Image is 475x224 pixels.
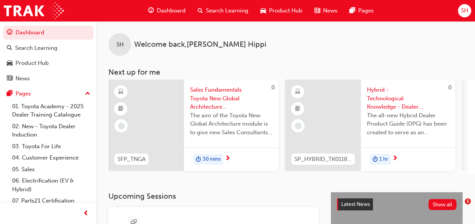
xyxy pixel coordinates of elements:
span: 0 [271,84,275,91]
span: pages-icon [350,6,355,15]
span: search-icon [7,45,12,52]
a: News [3,72,93,86]
a: guage-iconDashboard [142,3,192,18]
a: car-iconProduct Hub [254,3,308,18]
span: Pages [358,6,374,15]
a: 03. Toyota For Life [9,141,93,152]
span: next-icon [225,155,231,162]
span: learningRecordVerb_NONE-icon [295,123,302,129]
button: SH [458,4,471,17]
span: learningRecordVerb_NONE-icon [118,123,125,129]
div: Product Hub [15,59,49,68]
a: Product Hub [3,56,93,70]
span: Product Hub [269,6,302,15]
a: news-iconNews [308,3,343,18]
a: Latest NewsShow all [337,198,456,210]
a: 0SFP_TNGASales Fundamentals Toyota New Global Architecture eLearning ModuleThe aim of the Toyota ... [108,80,279,171]
button: DashboardSearch LearningProduct HubNews [3,24,93,87]
span: 1 hr [379,155,388,164]
span: 1 [465,198,471,204]
span: guage-icon [148,6,154,15]
span: Hybrid - Technological Knowledge - Dealer Product Guide (DPG) (04/2021) [367,86,449,111]
span: prev-icon [83,209,89,218]
a: 06. Electrification (EV & Hybrid) [9,175,93,195]
button: Show all [429,199,457,210]
span: SP_HYBRID_TK0118_DPG [294,155,352,164]
span: 30 mins [203,155,221,164]
h3: Upcoming Sessions [108,192,319,201]
span: Sales Fundamentals Toyota New Global Architecture eLearning Module [190,86,272,111]
span: SFP_TNGA [118,155,145,164]
span: Search Learning [206,6,248,15]
span: Welcome back , [PERSON_NAME] Hippi [134,40,266,49]
a: search-iconSearch Learning [192,3,254,18]
span: SH [116,40,124,49]
a: 0SP_HYBRID_TK0118_DPGHybrid - Technological Knowledge - Dealer Product Guide (DPG) (04/2021)The a... [285,80,455,171]
span: SH [461,6,468,15]
span: next-icon [392,155,398,162]
div: Search Learning [15,44,57,52]
a: 01. Toyota Academy - 2025 Dealer Training Catalogue [9,101,93,121]
span: The all-new Hybrid Dealer Product Guide (DPG) has been created to serve as an important introduct... [367,111,449,137]
img: Trak [4,2,64,19]
span: car-icon [7,60,12,67]
span: up-icon [85,89,90,99]
span: learningResourceType_ELEARNING-icon [118,87,124,97]
div: News [15,74,30,83]
button: Pages [3,87,93,101]
a: 05. Sales [9,164,93,175]
h3: Next up for me [96,68,475,77]
span: Latest News [341,201,370,207]
a: pages-iconPages [343,3,380,18]
span: news-icon [314,6,320,15]
span: pages-icon [7,91,12,97]
span: booktick-icon [118,104,124,114]
span: car-icon [260,6,266,15]
div: Pages [15,89,31,98]
span: duration-icon [373,155,378,164]
span: Dashboard [157,6,186,15]
a: Search Learning [3,41,93,55]
span: duration-icon [196,155,201,164]
span: search-icon [198,6,203,15]
span: news-icon [7,75,12,82]
span: The aim of the Toyota New Global Architecture module is to give new Sales Consultants and Sales P... [190,111,272,137]
span: 0 [448,84,452,91]
a: 07. Parts21 Certification [9,195,93,207]
a: 02. New - Toyota Dealer Induction [9,121,93,141]
span: News [323,6,337,15]
span: booktick-icon [295,104,300,114]
span: learningResourceType_ELEARNING-icon [295,87,300,97]
a: Dashboard [3,26,93,40]
span: guage-icon [7,29,12,36]
a: 04. Customer Experience [9,152,93,164]
iframe: Intercom live chat [449,198,467,216]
